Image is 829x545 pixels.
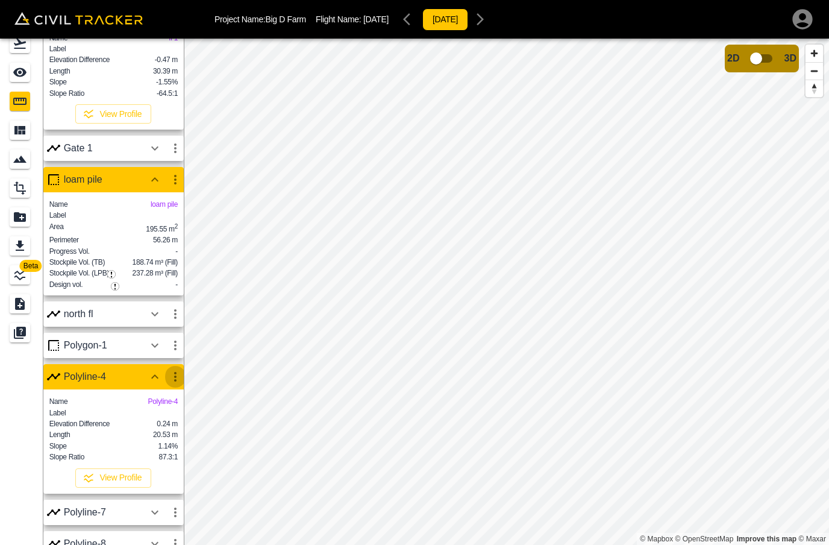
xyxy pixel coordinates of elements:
[798,535,826,543] a: Maxar
[316,14,389,24] p: Flight Name:
[214,14,306,24] p: Project Name: Big D Farm
[675,535,734,543] a: OpenStreetMap
[422,8,468,31] button: [DATE]
[363,14,389,24] span: [DATE]
[806,80,823,97] button: Reset bearing to north
[806,45,823,62] button: Zoom in
[10,34,34,53] div: Flights
[727,53,739,64] span: 2D
[14,12,143,25] img: Civil Tracker
[640,535,673,543] a: Mapbox
[737,535,796,543] a: Map feedback
[806,62,823,80] button: Zoom out
[784,53,796,64] span: 3D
